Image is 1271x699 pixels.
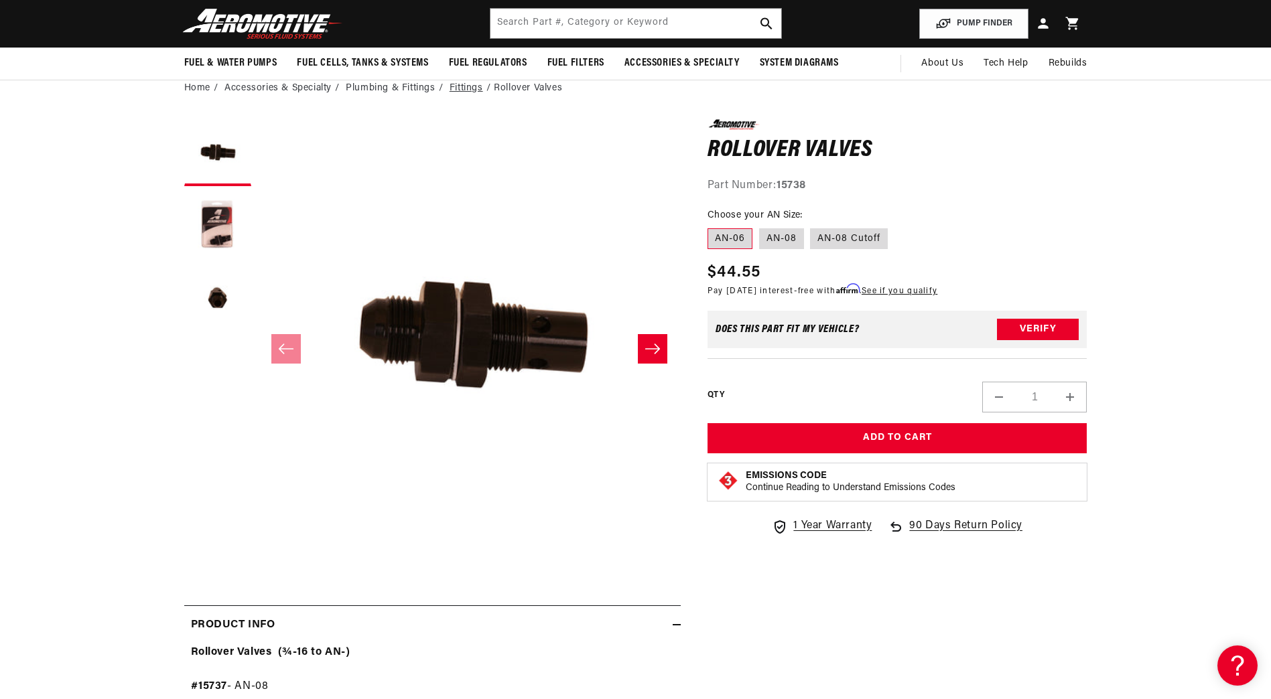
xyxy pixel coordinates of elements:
[708,260,761,285] span: $44.55
[184,119,251,186] button: Load image 1 in gallery view
[1039,48,1097,80] summary: Rebuilds
[614,48,750,79] summary: Accessories & Specialty
[450,81,483,96] a: Fittings
[772,518,872,535] a: 1 Year Warranty
[287,48,438,79] summary: Fuel Cells, Tanks & Systems
[708,208,804,222] legend: Choose your AN Size:
[191,647,350,657] strong: Rollover Valves (¾-16 to AN-)
[184,56,277,70] span: Fuel & Water Pumps
[759,228,804,250] label: AN-08
[921,58,963,68] span: About Us
[184,193,251,260] button: Load image 2 in gallery view
[708,140,1087,161] h1: Rollover Valves
[746,470,955,494] button: Emissions CodeContinue Reading to Understand Emissions Codes
[184,266,251,333] button: Load image 3 in gallery view
[708,423,1087,453] button: Add to Cart
[191,617,275,634] h2: Product Info
[179,8,346,40] img: Aeromotive
[537,48,614,79] summary: Fuel Filters
[746,471,827,481] strong: Emissions Code
[297,56,428,70] span: Fuel Cells, Tanks & Systems
[708,390,724,401] label: QTY
[174,48,287,79] summary: Fuel & Water Pumps
[708,177,1087,195] div: Part Number:
[184,81,1087,96] nav: breadcrumbs
[708,285,937,297] p: Pay [DATE] interest-free with .
[997,319,1079,340] button: Verify
[708,228,752,250] label: AN-06
[224,81,342,96] li: Accessories & Specialty
[271,334,301,364] button: Slide left
[984,56,1028,71] span: Tech Help
[439,48,537,79] summary: Fuel Regulators
[911,48,974,80] a: About Us
[547,56,604,70] span: Fuel Filters
[184,81,210,96] a: Home
[449,56,527,70] span: Fuel Regulators
[1049,56,1087,71] span: Rebuilds
[760,56,839,70] span: System Diagrams
[346,81,435,96] a: Plumbing & Fittings
[624,56,740,70] span: Accessories & Specialty
[810,228,888,250] label: AN-08 Cutoff
[909,518,1022,548] span: 90 Days Return Policy
[836,284,860,294] span: Affirm
[750,48,849,79] summary: System Diagrams
[638,334,667,364] button: Slide right
[919,9,1028,39] button: PUMP FINDER
[974,48,1038,80] summary: Tech Help
[777,180,806,191] strong: 15738
[746,482,955,494] p: Continue Reading to Understand Emissions Codes
[184,606,681,645] summary: Product Info
[184,119,681,578] media-gallery: Gallery Viewer
[191,681,228,692] strong: #15737
[718,470,739,491] img: Emissions code
[862,287,937,295] a: See if you qualify - Learn more about Affirm Financing (opens in modal)
[490,9,781,38] input: Search by Part Number, Category or Keyword
[752,9,781,38] button: search button
[793,518,872,535] span: 1 Year Warranty
[494,81,562,96] li: Rollover Valves
[716,324,860,335] div: Does This part fit My vehicle?
[888,518,1022,548] a: 90 Days Return Policy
